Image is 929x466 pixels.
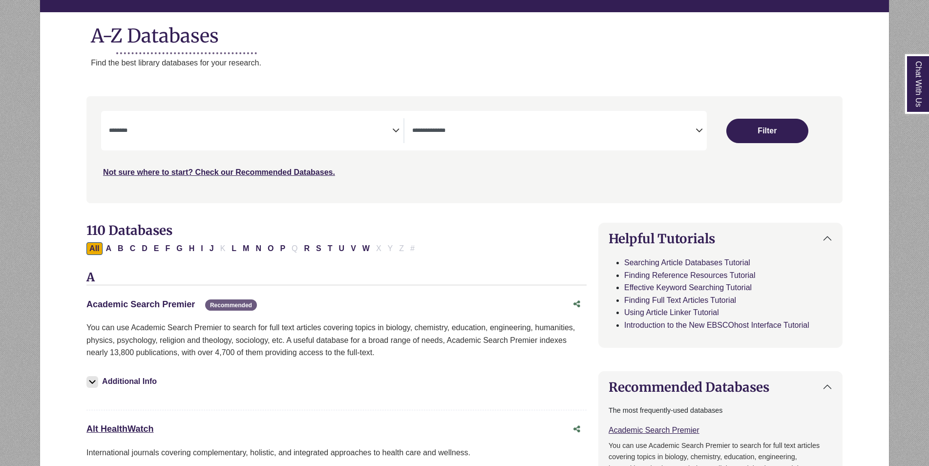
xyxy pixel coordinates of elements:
[86,222,172,238] span: 110 Databases
[162,242,173,255] button: Filter Results F
[624,308,719,317] a: Using Article Linker Tutorial
[624,271,756,279] a: Finding Reference Resources Tutorial
[609,426,699,434] a: Academic Search Premier
[86,96,843,203] nav: Search filters
[726,119,808,143] button: Submit for Search Results
[624,283,752,292] a: Effective Keyword Searching Tutorial
[86,321,587,359] p: You can use Academic Search Premier to search for full text articles covering topics in biology, ...
[336,242,348,255] button: Filter Results U
[40,17,889,47] h1: A-Z Databases
[198,242,206,255] button: Filter Results I
[599,372,842,402] button: Recommended Databases
[151,242,162,255] button: Filter Results E
[91,57,889,69] p: Find the best library databases for your research.
[139,242,150,255] button: Filter Results D
[86,446,587,459] p: International journals covering complementary, holistic, and integrated approaches to health care...
[348,242,359,255] button: Filter Results V
[277,242,288,255] button: Filter Results P
[265,242,276,255] button: Filter Results O
[313,242,324,255] button: Filter Results S
[412,127,696,135] textarea: Search
[624,321,809,329] a: Introduction to the New EBSCOhost Interface Tutorial
[86,424,153,434] a: Alt HealthWatch
[229,242,239,255] button: Filter Results L
[109,127,392,135] textarea: Search
[86,244,419,252] div: Alpha-list to filter by first letter of database name
[599,223,842,254] button: Helpful Tutorials
[86,242,102,255] button: All
[359,242,373,255] button: Filter Results W
[86,271,587,285] h3: A
[567,420,587,439] button: Share this database
[253,242,264,255] button: Filter Results N
[127,242,139,255] button: Filter Results C
[240,242,252,255] button: Filter Results M
[103,168,335,176] a: Not sure where to start? Check our Recommended Databases.
[609,405,832,416] p: The most frequently-used databases
[624,296,736,304] a: Finding Full Text Articles Tutorial
[567,295,587,314] button: Share this database
[205,299,257,311] span: Recommended
[624,258,750,267] a: Searching Article Databases Tutorial
[115,242,127,255] button: Filter Results B
[186,242,198,255] button: Filter Results H
[86,375,160,388] button: Additional Info
[301,242,313,255] button: Filter Results R
[173,242,185,255] button: Filter Results G
[86,299,195,309] a: Academic Search Premier
[207,242,217,255] button: Filter Results J
[103,242,115,255] button: Filter Results A
[325,242,336,255] button: Filter Results T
